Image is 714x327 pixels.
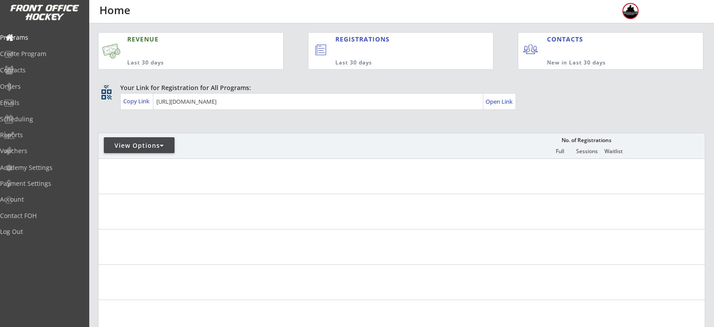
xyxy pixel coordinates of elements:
[573,148,600,154] div: Sessions
[100,88,113,101] button: qr_code
[104,141,175,150] div: View Options
[559,137,614,143] div: No. of Registrations
[127,35,240,44] div: REVENUE
[547,148,573,154] div: Full
[123,97,151,105] div: Copy Link
[486,98,513,105] div: Open Link
[127,59,240,67] div: Last 30 days
[101,83,111,89] div: qr
[547,59,662,67] div: New in Last 30 days
[335,35,452,44] div: REGISTRATIONS
[600,148,627,154] div: Waitlist
[335,59,457,67] div: Last 30 days
[547,35,587,44] div: CONTACTS
[120,83,678,92] div: Your Link for Registration for All Programs:
[486,95,513,108] a: Open Link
